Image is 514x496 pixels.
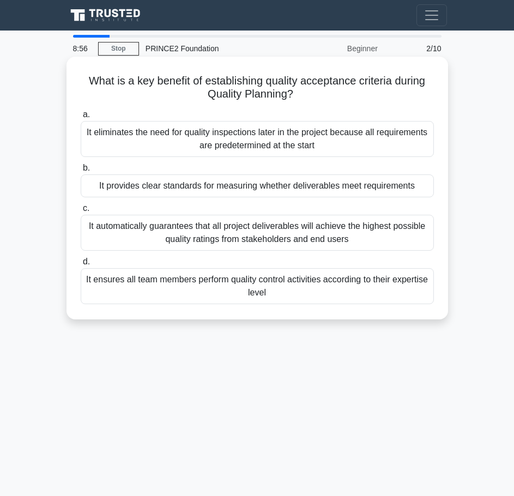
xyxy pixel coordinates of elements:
[98,42,139,56] a: Stop
[139,38,289,59] div: PRINCE2 Foundation
[384,38,448,59] div: 2/10
[289,38,384,59] div: Beginner
[80,74,435,101] h5: What is a key benefit of establishing quality acceptance criteria during Quality Planning?
[83,257,90,266] span: d.
[81,121,434,157] div: It eliminates the need for quality inspections later in the project because all requirements are ...
[416,4,447,26] button: Toggle navigation
[83,110,90,119] span: a.
[81,215,434,251] div: It automatically guarantees that all project deliverables will achieve the highest possible quali...
[83,203,89,213] span: c.
[66,38,98,59] div: 8:56
[81,268,434,304] div: It ensures all team members perform quality control activities according to their expertise level
[83,163,90,172] span: b.
[81,174,434,197] div: It provides clear standards for measuring whether deliverables meet requirements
